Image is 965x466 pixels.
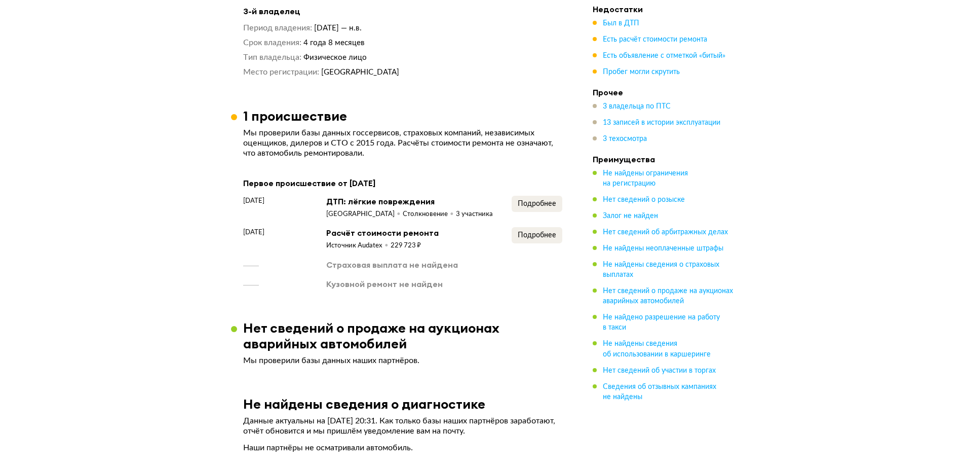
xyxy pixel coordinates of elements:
span: 4 года 8 месяцев [303,39,365,47]
span: [DATE] [243,196,264,206]
span: [DATE] [243,227,264,237]
div: Первое происшествие от [DATE] [243,176,562,190]
span: Подробнее [518,232,556,239]
span: Подробнее [518,200,556,207]
span: Не найдены ограничения на регистрацию [603,170,688,187]
span: Не найдены сведения о страховых выплатах [603,261,719,278]
span: Нет сведений об арбитражных делах [603,229,728,236]
p: Наши партнёры не осматривали автомобиль. [243,443,562,453]
h4: Недостатки [593,4,735,14]
span: 3 владельца по ПТС [603,103,671,110]
dt: Тип владельца [243,52,301,63]
span: Сведения об отзывных кампаниях не найдены [603,383,716,400]
div: Источник Audatex [326,241,391,250]
h4: Прочее [593,87,735,97]
span: Есть объявление с отметкой «битый» [603,52,725,59]
span: [DATE] — н.в. [314,24,362,32]
p: Мы проверили базы данных госсервисов, страховых компаний, независимых оценщиков, дилеров и СТО с ... [243,128,562,158]
span: Пробег могли скрутить [603,68,680,76]
h3: Нет сведений о продаже на аукционах аварийных автомобилей [243,320,574,351]
span: Нет сведений о розыске [603,196,685,203]
span: Физическое лицо [303,54,367,61]
div: 3 участника [456,210,493,219]
dt: Период владения [243,23,312,33]
span: Не найдено разрешение на работу в такси [603,314,720,331]
dt: Срок владения [243,38,301,48]
span: Нет сведений об участии в торгах [603,367,716,374]
h4: 3-й владелец [243,6,562,17]
div: Расчёт стоимости ремонта [326,227,439,238]
span: 13 записей в истории эксплуатации [603,119,720,126]
dt: Место регистрации [243,67,319,78]
div: ДТП: лёгкие повреждения [326,196,493,207]
p: Данные актуальны на [DATE] 20:31. Как только базы наших партнёров заработают, отчёт обновится и м... [243,416,562,436]
div: Кузовной ремонт не найден [326,278,443,290]
span: [GEOGRAPHIC_DATA] [321,68,399,76]
span: Не найдены неоплаченные штрафы [603,245,723,252]
span: Залог не найден [603,212,658,220]
div: 229 723 ₽ [391,241,421,250]
span: 3 техосмотра [603,135,647,142]
h4: Преимущества [593,154,735,164]
span: Есть расчёт стоимости ремонта [603,36,707,43]
button: Подробнее [512,227,562,243]
div: Страховая выплата не найдена [326,259,458,270]
div: [GEOGRAPHIC_DATA] [326,210,403,219]
span: Был в ДТП [603,20,639,27]
h3: 1 происшествие [243,108,347,124]
h3: Не найдены сведения о диагностике [243,396,485,412]
p: Мы проверили базы данных наших партнёров. [243,355,562,366]
div: Столкновение [403,210,456,219]
span: Не найдены сведения об использовании в каршеринге [603,340,711,357]
span: Нет сведений о продаже на аукционах аварийных автомобилей [603,288,733,305]
button: Подробнее [512,196,562,212]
